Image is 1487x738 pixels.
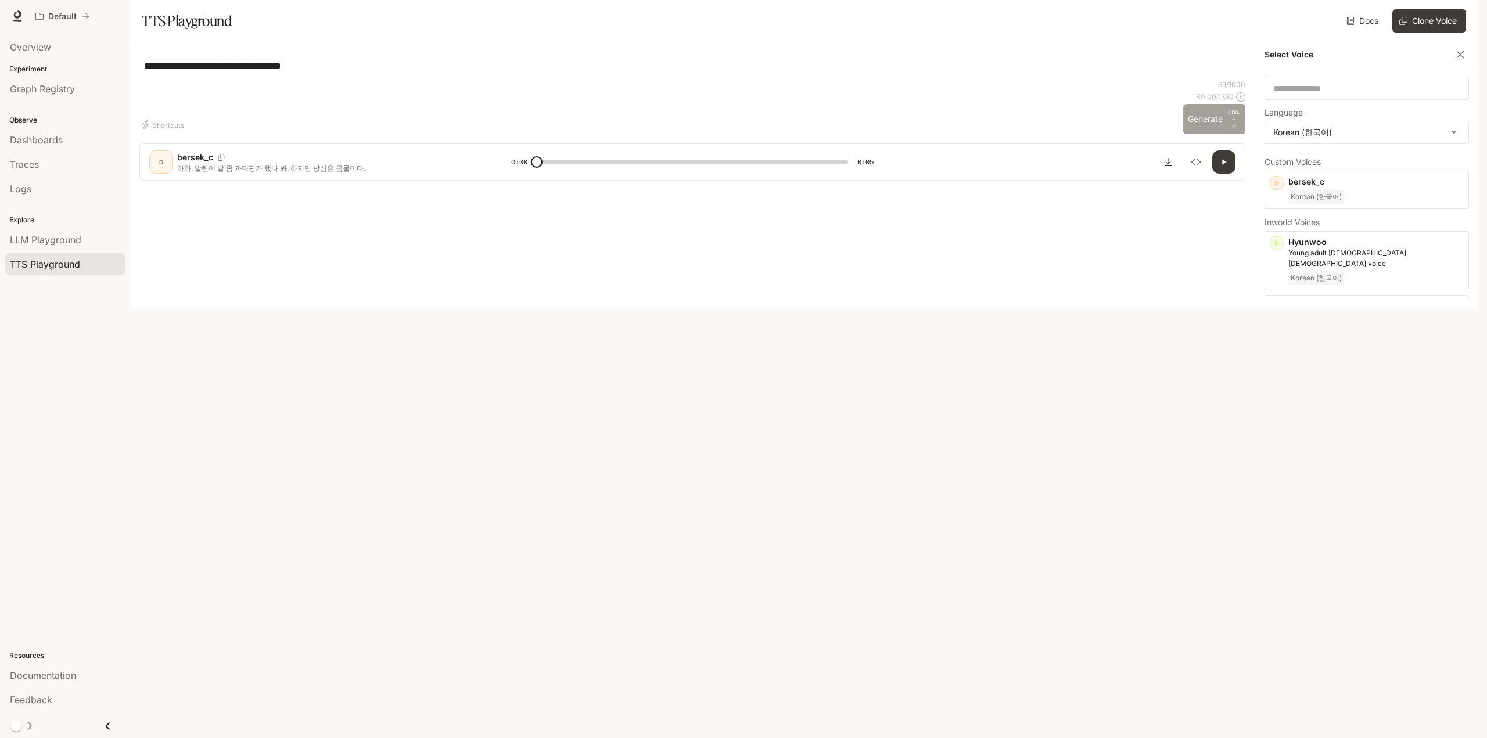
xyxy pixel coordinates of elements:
p: Hyunwoo [1288,236,1464,248]
p: 하하, 발탄이 날 좀 과대평가 했나 봐. 하지만 방심은 금물이다.​ [177,163,483,173]
p: bersek_c [177,152,213,163]
p: CTRL + [1227,109,1241,123]
p: bersek_c [1288,176,1464,188]
p: Inworld Voices [1265,218,1469,226]
p: Young adult Korean male voice [1288,248,1464,269]
span: 0:05 [857,156,874,168]
div: Korean (한국어) [1265,121,1468,143]
span: Korean (한국어) [1288,190,1344,204]
h1: TTS Playground [142,9,232,33]
span: Korean (한국어) [1288,271,1344,285]
button: Clone Voice [1392,9,1466,33]
a: Docs [1344,9,1383,33]
button: Inspect [1184,150,1208,174]
p: Default [48,12,77,21]
p: Custom Voices [1265,158,1469,166]
p: ⏎ [1227,109,1241,129]
p: Language [1265,109,1303,117]
span: 0:00 [511,156,527,168]
button: GenerateCTRL +⏎ [1183,104,1245,134]
button: Copy Voice ID [213,154,229,161]
button: Shortcuts [139,116,189,134]
button: Download audio [1156,150,1180,174]
div: D [152,153,170,171]
p: $ 0.000390 [1196,92,1234,102]
button: All workspaces [30,5,95,28]
p: 39 / 1000 [1218,80,1245,89]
